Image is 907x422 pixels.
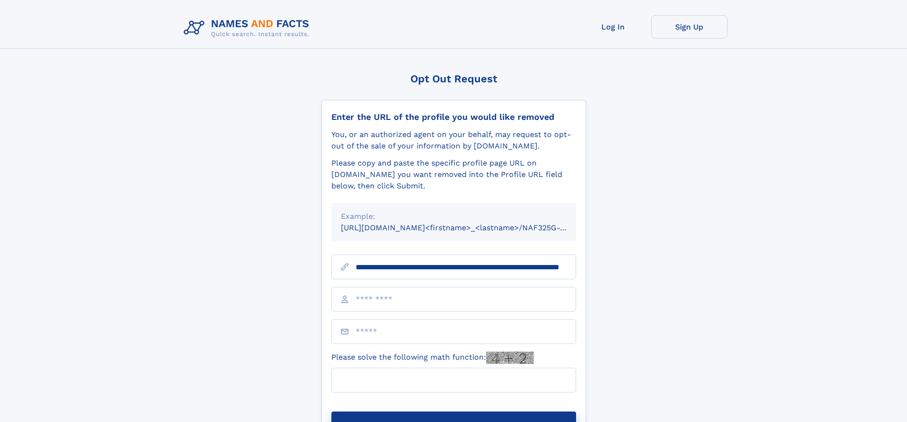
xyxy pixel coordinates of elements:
small: [URL][DOMAIN_NAME]<firstname>_<lastname>/NAF325G-xxxxxxxx [341,223,594,232]
img: Logo Names and Facts [180,15,317,41]
a: Log In [575,15,651,39]
div: You, or an authorized agent on your behalf, may request to opt-out of the sale of your informatio... [331,129,576,152]
label: Please solve the following math function: [331,352,534,364]
a: Sign Up [651,15,728,39]
div: Opt Out Request [321,73,586,85]
div: Enter the URL of the profile you would like removed [331,112,576,122]
div: Please copy and paste the specific profile page URL on [DOMAIN_NAME] you want removed into the Pr... [331,157,576,192]
div: Example: [341,211,567,222]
